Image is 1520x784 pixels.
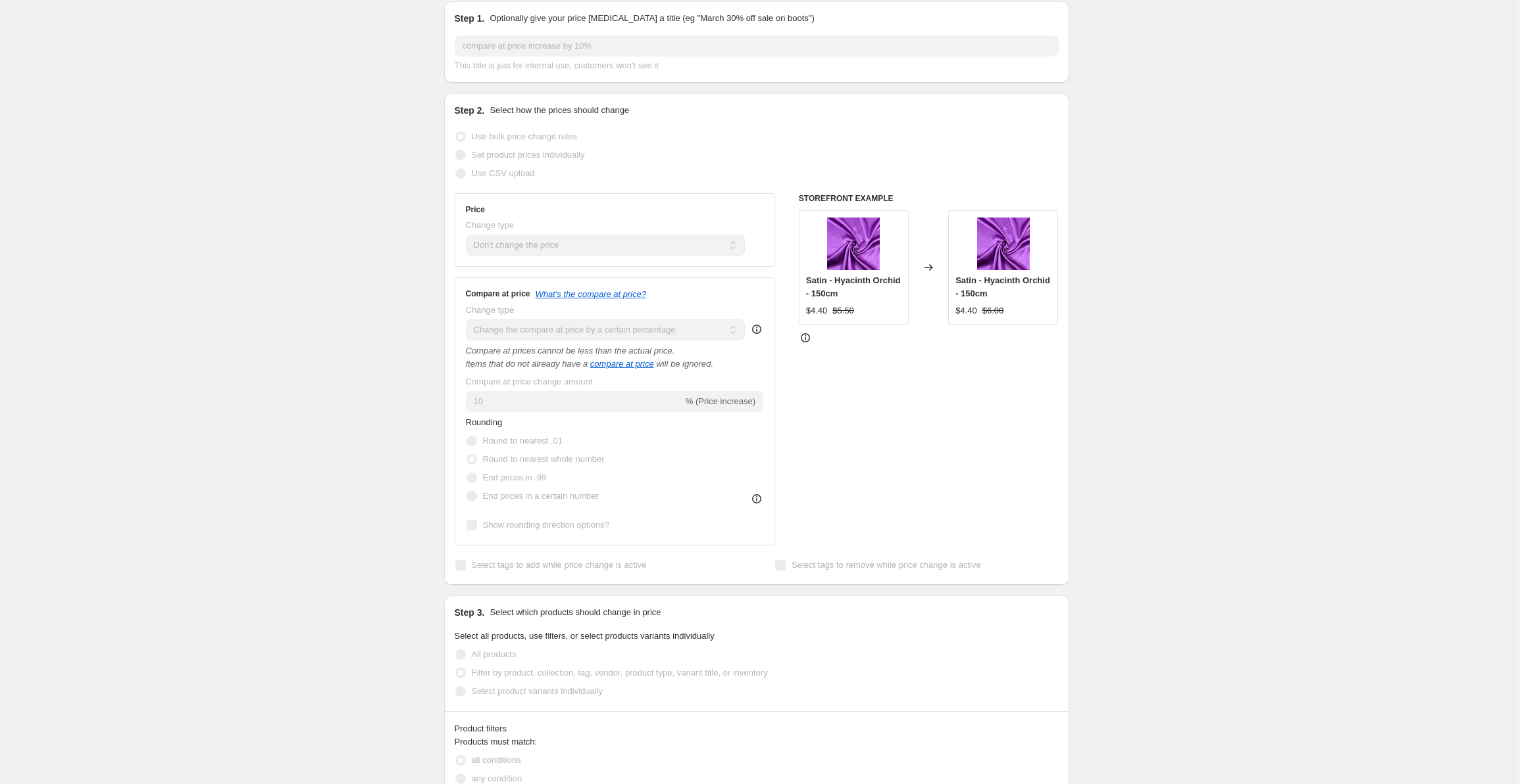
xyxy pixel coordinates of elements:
h3: Compare at price [466,288,530,299]
h2: Step 3. [455,606,485,619]
span: $5.50 [832,306,854,315]
p: Optionally give your price [MEDICAL_DATA] a title (eg "March 30% off sale on boots") [490,12,814,25]
span: Round to nearest .01 [483,436,563,446]
img: image_7eeeb21b-5619-4140-b7b2-4d9533e1d7ac-2_80x.jpg [977,218,1030,270]
input: -15 [466,391,683,412]
h3: Price [466,204,485,215]
input: 30% off holiday sale [455,35,1059,57]
span: Select all products, use filters, or select products variants individually [455,631,715,641]
span: any condition [472,773,522,783]
span: Satin - Hyacinth Orchid - 150cm [955,275,1050,298]
span: Round to nearest whole number [483,454,605,464]
i: Items that do not already have a [466,359,588,369]
span: % (Price increase) [686,396,755,406]
button: compare at price [590,359,654,369]
span: Change type [466,220,515,230]
button: What's the compare at price? [536,289,647,299]
h2: Step 1. [455,12,485,25]
span: This title is just for internal use, customers won't see it [455,60,659,70]
span: Satin - Hyacinth Orchid - 150cm [806,275,901,298]
span: Use bulk price change rules [472,131,577,141]
span: Select product variants individually [472,686,603,696]
span: Select tags to add while price change is active [472,560,647,570]
span: Change type [466,305,515,315]
span: Show rounding direction options? [483,520,609,530]
p: Select how the prices should change [490,104,629,117]
span: All products [472,649,517,659]
span: Filter by product, collection, tag, vendor, product type, variant title, or inventory [472,668,768,678]
div: Product filters [455,722,1059,735]
span: Set product prices individually [472,150,585,160]
i: Compare at prices cannot be less than the actual price. [466,346,675,356]
span: $4.40 [806,306,828,315]
span: Compare at price change amount [466,377,593,386]
span: $6.00 [982,306,1004,315]
span: End prices in .99 [483,473,547,482]
span: End prices in a certain number [483,491,599,501]
span: $4.40 [955,306,977,315]
p: Select which products should change in price [490,606,661,619]
span: all conditions [472,755,521,765]
h6: STOREFRONT EXAMPLE [799,193,1059,204]
div: help [750,323,763,336]
img: image_7eeeb21b-5619-4140-b7b2-4d9533e1d7ac-2_80x.jpg [827,218,880,270]
span: Rounding [466,417,503,427]
i: will be ignored. [656,359,713,369]
h2: Step 2. [455,104,485,117]
span: Select tags to remove while price change is active [792,560,981,570]
span: Use CSV upload [472,168,535,178]
span: Products must match: [455,737,538,747]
